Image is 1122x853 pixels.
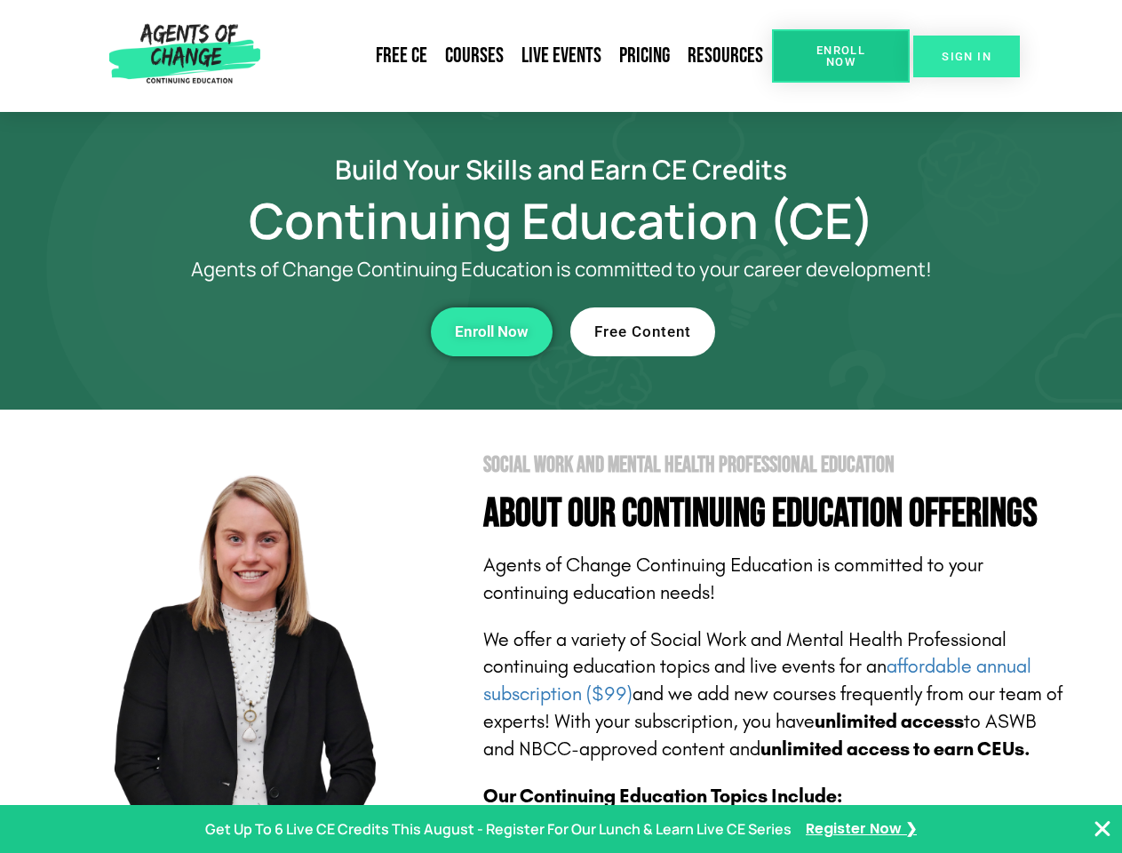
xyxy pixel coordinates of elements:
h2: Build Your Skills and Earn CE Credits [55,156,1068,182]
p: Agents of Change Continuing Education is committed to your career development! [126,259,997,281]
a: Enroll Now [772,29,910,83]
b: Our Continuing Education Topics Include: [483,785,842,808]
a: Free Content [570,307,715,356]
a: Free CE [367,36,436,76]
a: Live Events [513,36,610,76]
a: Resources [679,36,772,76]
a: SIGN IN [913,36,1020,77]
b: unlimited access to earn CEUs. [760,737,1030,761]
a: Pricing [610,36,679,76]
p: We offer a variety of Social Work and Mental Health Professional continuing education topics and ... [483,626,1068,763]
span: Enroll Now [455,324,529,339]
a: Enroll Now [431,307,553,356]
h1: Continuing Education (CE) [55,200,1068,241]
span: SIGN IN [942,51,991,62]
a: Courses [436,36,513,76]
h2: Social Work and Mental Health Professional Education [483,454,1068,476]
span: Free Content [594,324,691,339]
span: Enroll Now [800,44,881,68]
a: Register Now ❯ [806,817,917,842]
b: unlimited access [815,710,964,733]
nav: Menu [267,36,772,76]
span: Agents of Change Continuing Education is committed to your continuing education needs! [483,554,983,604]
p: Get Up To 6 Live CE Credits This August - Register For Our Lunch & Learn Live CE Series [205,817,792,842]
h4: About Our Continuing Education Offerings [483,494,1068,534]
button: Close Banner [1092,818,1113,840]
